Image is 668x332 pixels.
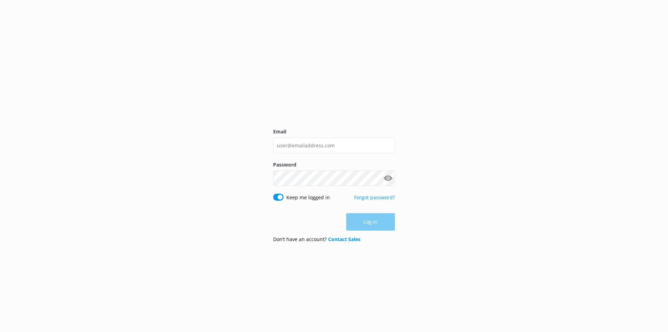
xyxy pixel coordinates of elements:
a: Forgot password? [354,194,395,201]
label: Email [273,128,395,136]
button: Show password [381,171,395,185]
input: user@emailaddress.com [273,138,395,153]
a: Contact Sales [328,236,360,242]
label: Keep me logged in [286,194,330,201]
p: Don’t have an account? [273,236,360,243]
label: Password [273,161,395,169]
